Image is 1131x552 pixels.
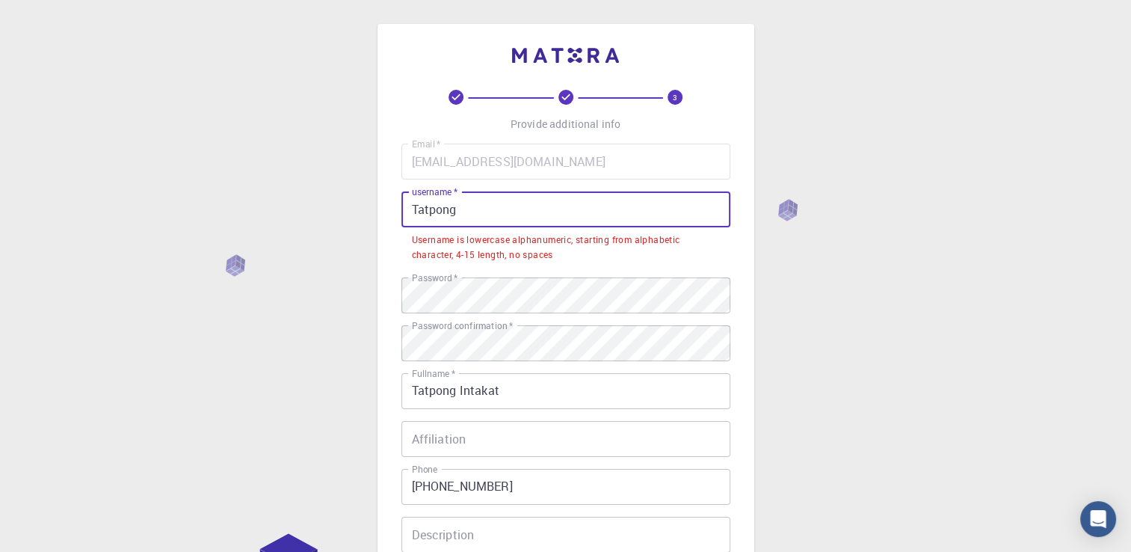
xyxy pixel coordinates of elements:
[412,185,457,198] label: username
[412,367,455,380] label: Fullname
[412,319,513,332] label: Password confirmation
[412,272,457,284] label: Password
[511,117,620,132] p: Provide additional info
[673,92,677,102] text: 3
[412,138,440,150] label: Email
[412,463,437,476] label: Phone
[1080,501,1116,537] div: Open Intercom Messenger
[412,233,720,263] div: Username is lowercase alphanumeric, starting from alphabetic character, 4-15 length, no spaces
